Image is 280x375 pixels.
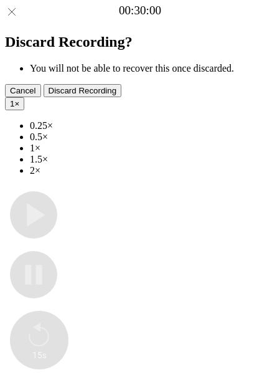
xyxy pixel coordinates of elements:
[5,34,275,50] h2: Discard Recording?
[5,97,24,110] button: 1×
[30,63,275,74] li: You will not be able to recover this once discarded.
[30,120,275,131] li: 0.25×
[10,99,14,108] span: 1
[119,4,161,17] a: 00:30:00
[5,84,41,97] button: Cancel
[30,131,275,143] li: 0.5×
[44,84,122,97] button: Discard Recording
[30,154,275,165] li: 1.5×
[30,143,275,154] li: 1×
[30,165,275,176] li: 2×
